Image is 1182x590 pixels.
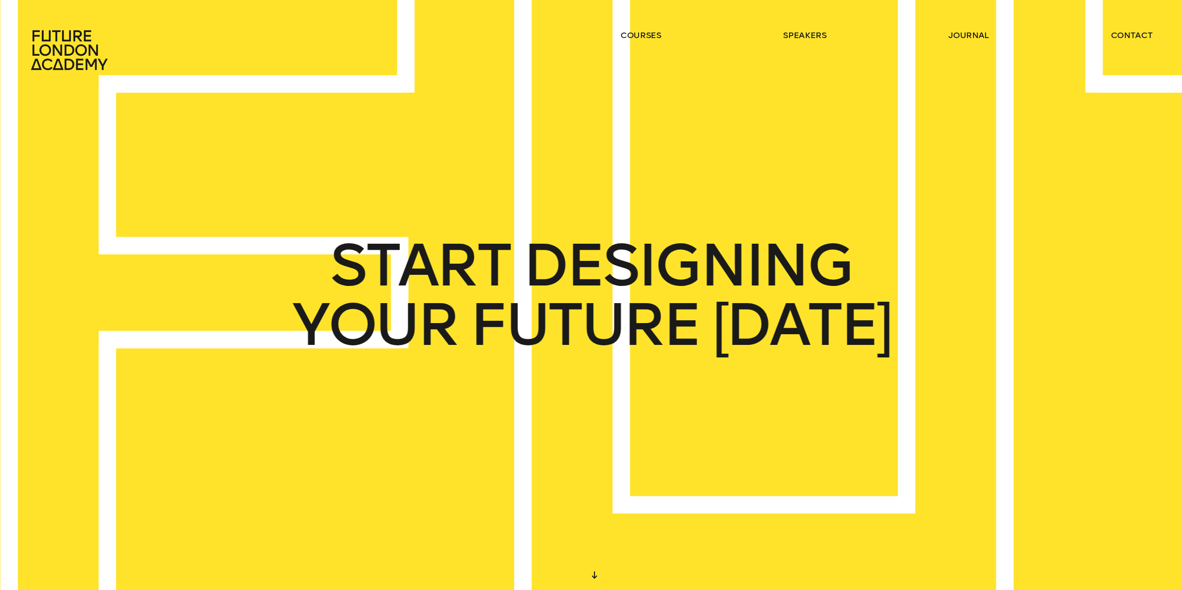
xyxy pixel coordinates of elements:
[470,295,699,355] span: FUTURE
[330,236,509,295] span: START
[712,295,890,355] span: [DATE]
[1111,30,1153,41] a: contact
[783,30,826,41] a: speakers
[292,295,457,355] span: YOUR
[620,30,661,41] a: courses
[522,236,852,295] span: DESIGNING
[948,30,989,41] a: journal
